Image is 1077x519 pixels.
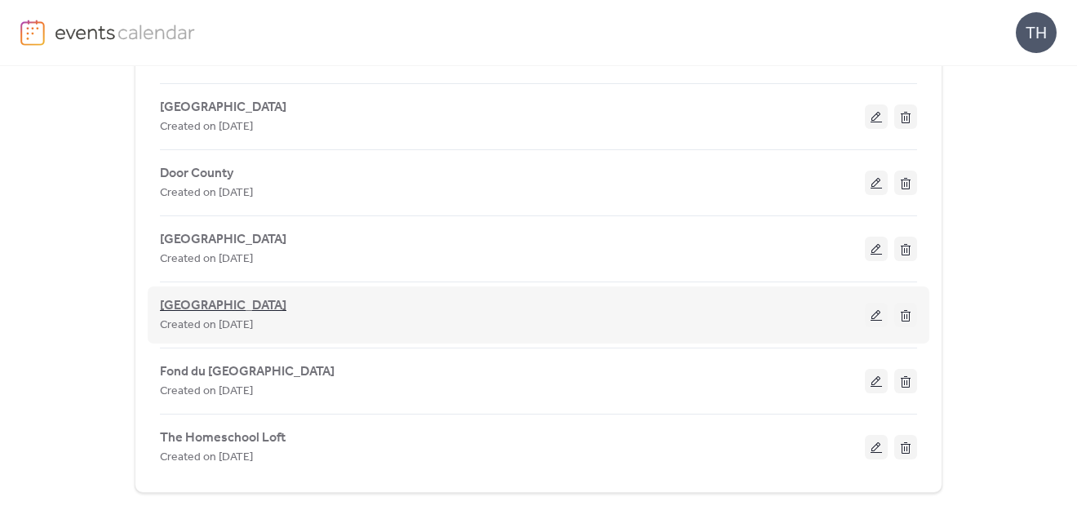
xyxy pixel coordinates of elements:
a: The Homeschool Loft [160,433,286,442]
a: Door County [160,169,233,178]
span: [GEOGRAPHIC_DATA] [160,98,286,118]
span: [GEOGRAPHIC_DATA] [160,230,286,250]
div: TH [1016,12,1057,53]
span: Created on [DATE] [160,250,253,269]
img: logo [20,20,45,46]
a: [GEOGRAPHIC_DATA] [160,103,286,112]
span: Created on [DATE] [160,448,253,468]
span: Fond du [GEOGRAPHIC_DATA] [160,362,335,382]
span: [GEOGRAPHIC_DATA] [160,296,286,316]
span: The Homeschool Loft [160,428,286,448]
span: Created on [DATE] [160,184,253,203]
span: Created on [DATE] [160,382,253,401]
a: [GEOGRAPHIC_DATA] [160,301,286,311]
a: [GEOGRAPHIC_DATA] [160,235,286,244]
img: logo-type [55,20,196,44]
span: Created on [DATE] [160,316,253,335]
span: Created on [DATE] [160,51,253,71]
span: Door County [160,164,233,184]
span: Created on [DATE] [160,118,253,137]
a: Fond du [GEOGRAPHIC_DATA] [160,367,335,376]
